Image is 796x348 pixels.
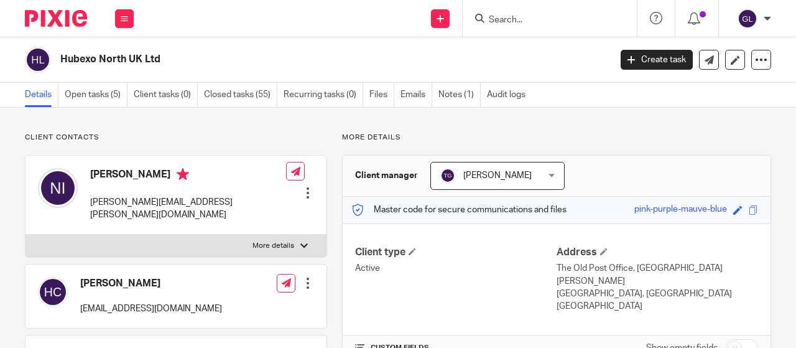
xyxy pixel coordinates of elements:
p: [GEOGRAPHIC_DATA] [557,300,758,313]
p: [PERSON_NAME][EMAIL_ADDRESS][PERSON_NAME][DOMAIN_NAME] [90,196,286,222]
a: Recurring tasks (0) [284,83,363,107]
img: Pixie [25,10,87,27]
p: The Old Post Office, [GEOGRAPHIC_DATA][PERSON_NAME] [557,262,758,288]
a: Audit logs [487,83,532,107]
span: [PERSON_NAME] [463,171,532,180]
a: Client tasks (0) [134,83,198,107]
img: svg%3E [738,9,757,29]
a: Emails [400,83,432,107]
img: svg%3E [38,168,78,208]
p: [GEOGRAPHIC_DATA], [GEOGRAPHIC_DATA] [557,288,758,300]
h2: Hubexo North UK Ltd [60,53,494,66]
div: pink-purple-mauve-blue [634,203,727,217]
a: Notes (1) [438,83,481,107]
img: svg%3E [38,277,68,307]
p: [EMAIL_ADDRESS][DOMAIN_NAME] [80,303,222,315]
a: Create task [621,50,693,70]
a: Closed tasks (55) [204,83,277,107]
p: Client contacts [25,133,327,143]
h4: [PERSON_NAME] [80,277,222,290]
a: Details [25,83,58,107]
img: svg%3E [25,47,51,73]
a: Open tasks (5) [65,83,127,107]
p: More details [342,133,771,143]
a: Files [369,83,394,107]
p: More details [252,241,294,251]
input: Search [488,15,599,26]
i: Primary [177,168,189,181]
img: svg%3E [440,168,455,183]
h4: Address [557,246,758,259]
h3: Client manager [355,169,418,182]
p: Active [355,262,557,275]
h4: [PERSON_NAME] [90,168,286,184]
p: Master code for secure communications and files [352,204,567,216]
h4: Client type [355,246,557,259]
